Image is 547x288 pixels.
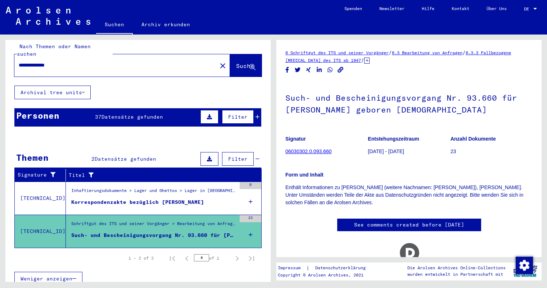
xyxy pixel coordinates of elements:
[71,187,236,197] div: Inhaftierungsdokumente > Lager und Ghettos > Lager in [GEOGRAPHIC_DATA] und [GEOGRAPHIC_DATA] > [...
[101,114,163,120] span: Datensätze gefunden
[96,16,133,35] a: Suchen
[368,148,450,155] p: [DATE] - [DATE]
[316,65,323,74] button: Share on LinkedIn
[244,251,259,265] button: Last page
[6,7,90,25] img: Arolsen_neg.svg
[95,114,101,120] span: 37
[294,65,302,74] button: Share on Twitter
[284,65,291,74] button: Share on Facebook
[305,65,312,74] button: Share on Xing
[236,62,254,69] span: Suche
[194,255,230,261] div: of 1
[71,198,204,206] div: Korrespondenzakte bezüglich [PERSON_NAME]
[71,220,236,230] div: Schriftgut des ITS und seiner Vorgänger > Bearbeitung von Anfragen > Fallbezogene [MEDICAL_DATA] ...
[451,148,533,155] p: 23
[216,58,230,73] button: Clear
[392,50,462,55] a: 6.3 Bearbeitung von Anfragen
[222,152,254,166] button: Filter
[524,6,532,12] span: DE
[71,232,236,239] div: Such- und Bescheinigungsvorgang Nr. 93.660 für [PERSON_NAME] geboren [DEMOGRAPHIC_DATA]
[180,251,194,265] button: Previous page
[278,272,374,278] p: Copyright © Arolsen Archives, 2021
[462,49,466,56] span: /
[285,50,389,55] a: 6 Schriftgut des ITS und seiner Vorgänger
[228,114,248,120] span: Filter
[368,136,419,142] b: Entstehungszeitraum
[230,54,262,77] button: Suche
[230,251,244,265] button: Next page
[218,61,227,70] mat-icon: close
[285,148,331,154] a: 06030302.0.093.660
[278,264,306,272] a: Impressum
[361,57,364,63] span: /
[133,16,199,33] a: Archiv erkunden
[21,275,72,282] span: Weniger anzeigen
[228,156,248,162] span: Filter
[516,257,533,274] img: Zustimmung ändern
[285,172,324,178] b: Form und Inhalt
[18,169,67,181] div: Signature
[69,169,254,181] div: Titel
[14,86,91,99] button: Archival tree units
[309,264,374,272] a: Datenschutzerklärung
[285,81,533,125] h1: Such- und Bescheinigungsvorgang Nr. 93.660 für [PERSON_NAME] geboren [DEMOGRAPHIC_DATA]
[18,171,60,179] div: Signature
[407,265,506,271] p: Die Arolsen Archives Online-Collections
[69,172,247,179] div: Titel
[354,221,464,229] a: See comments created before [DATE]
[451,136,496,142] b: Anzahl Dokumente
[285,184,533,206] p: Enthält Informationen zu [PERSON_NAME] (weitere Nachnamen: [PERSON_NAME]), [PERSON_NAME]. Unter U...
[389,49,392,56] span: /
[512,262,539,280] img: yv_logo.png
[165,251,180,265] button: First page
[278,264,374,272] div: |
[407,271,506,278] p: wurden entwickelt in Partnerschaft mit
[128,255,154,261] div: 1 – 2 of 2
[222,110,254,124] button: Filter
[16,109,59,122] div: Personen
[285,136,306,142] b: Signatur
[17,43,91,57] mat-label: Nach Themen oder Namen suchen
[326,65,334,74] button: Share on WhatsApp
[14,272,82,285] button: Weniger anzeigen
[337,65,344,74] button: Copy link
